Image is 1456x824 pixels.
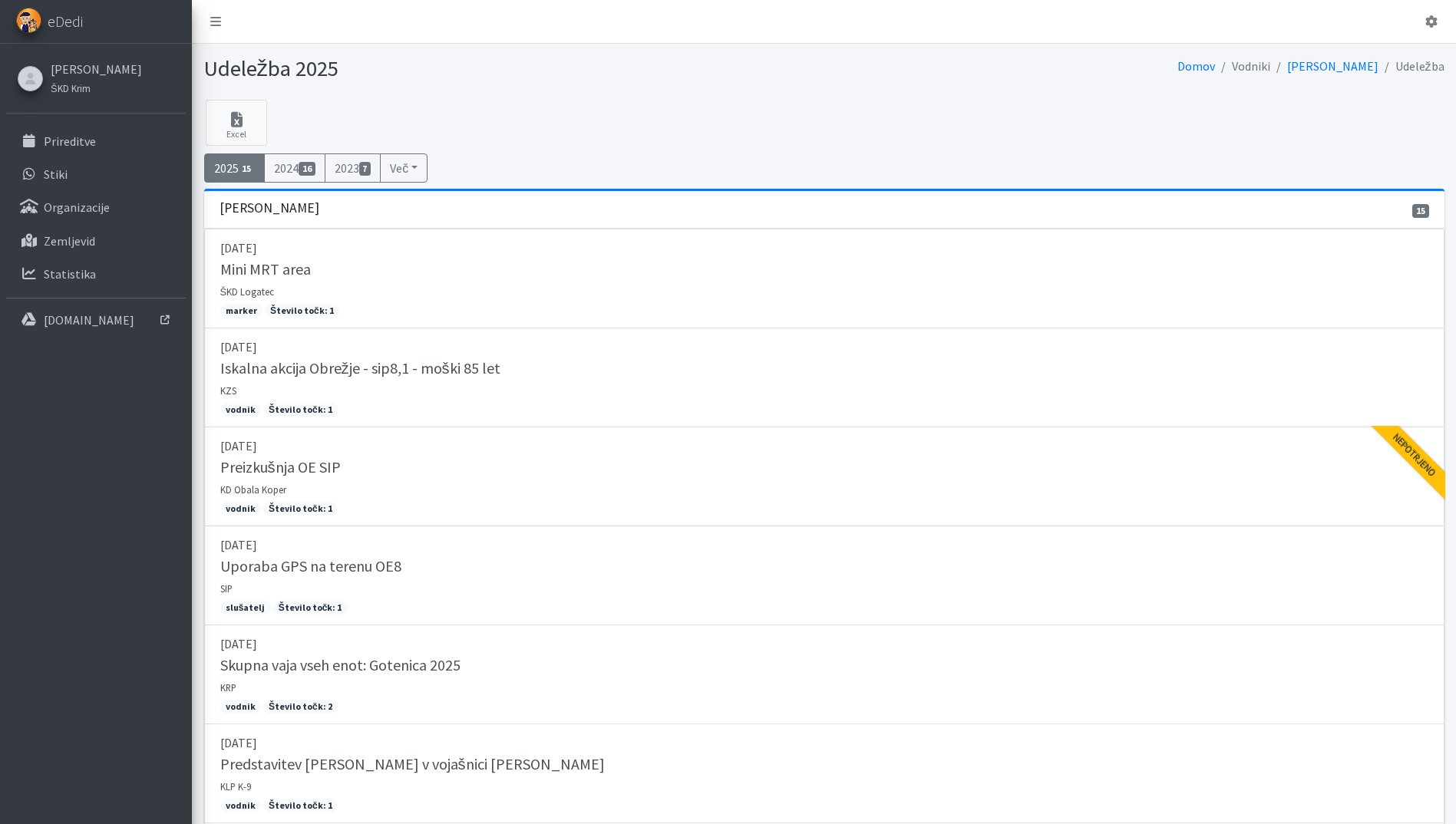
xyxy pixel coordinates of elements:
[48,10,83,33] span: eDedi
[204,55,819,82] h1: Udeležba 2025
[44,233,95,249] p: Zemljevid
[220,780,251,793] small: KLP K-9
[204,625,1444,724] a: [DATE] Skupna vaja vseh enot: Gotenica 2025 KRP vodnik Število točk: 2
[51,82,91,94] small: ŠKD Krim
[206,100,267,146] a: Excel
[204,724,1444,823] a: [DATE] Predstavitev [PERSON_NAME] v vojašnici [PERSON_NAME] KLP K-9 vodnik Število točk: 1
[263,799,338,812] span: Število točk: 1
[265,304,339,318] span: Število točk: 1
[44,312,134,328] p: [DOMAIN_NAME]
[299,162,315,176] span: 16
[6,159,186,190] a: Stiki
[220,483,286,496] small: KD Obala Koper
[6,126,186,157] a: Prireditve
[51,78,142,97] a: ŠKD Krim
[6,259,186,289] a: Statistika
[263,700,338,714] span: Število točk: 2
[1287,58,1378,74] a: [PERSON_NAME]
[44,266,96,282] p: Statistika
[44,199,110,215] p: Organizacije
[220,403,261,417] span: vodnik
[220,359,500,377] h5: Iskalna akcija Obrežje - sip8,1 - moški 85 let
[6,226,186,256] a: Zemljevid
[220,681,236,694] small: KRP
[220,458,341,476] h5: Preizkušnja OE SIP
[204,328,1444,427] a: [DATE] Iskalna akcija Obrežje - sip8,1 - moški 85 let KZS vodnik Število točk: 1
[220,285,275,298] small: ŠKD Logatec
[263,502,338,516] span: Število točk: 1
[220,536,1428,554] p: [DATE]
[264,153,325,183] a: 202416
[325,153,381,183] a: 20237
[16,8,41,33] img: eDedi
[220,582,233,595] small: SIP
[220,799,261,812] span: vodnik
[359,162,371,176] span: 7
[1177,58,1215,74] a: Domov
[220,338,1428,356] p: [DATE]
[51,60,142,78] a: [PERSON_NAME]
[380,153,428,183] button: Več
[1378,55,1444,77] li: Udeležba
[263,403,338,417] span: Število točk: 1
[6,192,186,222] a: Organizacije
[220,656,461,674] h5: Skupna vaja vseh enot: Gotenica 2025
[220,601,271,615] span: slušatelj
[220,304,262,318] span: marker
[44,133,96,149] p: Prireditve
[220,260,311,279] h5: Mini MRT area
[220,502,261,516] span: vodnik
[44,166,68,182] p: Stiki
[204,229,1444,328] a: [DATE] Mini MRT area ŠKD Logatec marker Število točk: 1
[220,437,1428,455] p: [DATE]
[204,427,1444,526] a: [DATE] Preizkušnja OE SIP KD Obala Koper vodnik Število točk: 1 Nepotrjeno
[1412,204,1429,218] span: 15
[220,200,319,216] h3: [PERSON_NAME]
[239,162,256,176] span: 15
[1215,55,1270,77] li: Vodniki
[220,557,401,575] h5: Uporaba GPS na terenu OE8
[220,755,605,773] h5: Predstavitev [PERSON_NAME] v vojašnici [PERSON_NAME]
[220,733,1428,752] p: [DATE]
[220,634,1428,653] p: [DATE]
[273,601,348,615] span: Število točk: 1
[6,305,186,335] a: [DOMAIN_NAME]
[220,384,236,397] small: KZS
[220,239,1428,257] p: [DATE]
[220,700,261,714] span: vodnik
[204,153,266,183] a: 202515
[204,526,1444,625] a: [DATE] Uporaba GPS na terenu OE8 SIP slušatelj Število točk: 1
